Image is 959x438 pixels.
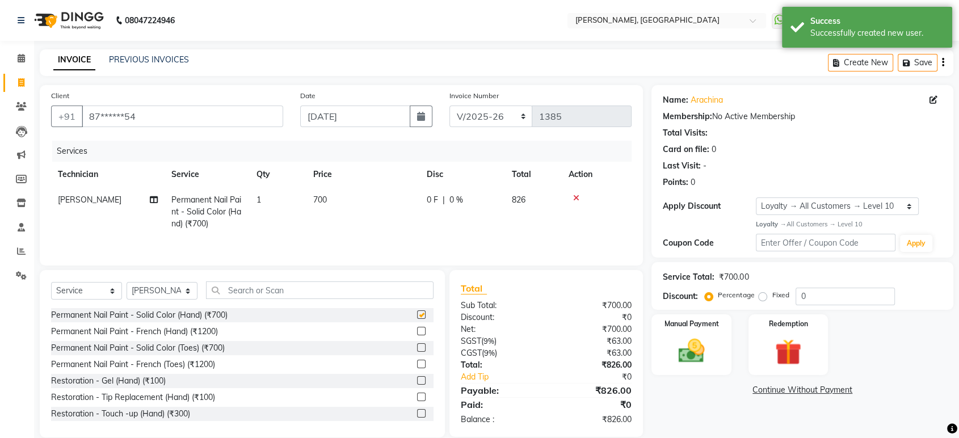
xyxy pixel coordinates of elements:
[171,195,241,229] span: Permanent Nail Paint - Solid Color (Hand) (₹700)
[663,160,701,172] div: Last Visit:
[300,91,316,101] label: Date
[664,319,719,329] label: Manual Payment
[562,371,640,383] div: ₹0
[663,111,942,123] div: No Active Membership
[546,323,641,335] div: ₹700.00
[663,237,756,249] div: Coupon Code
[828,54,893,71] button: Create New
[663,271,714,283] div: Service Total:
[663,144,709,155] div: Card on file:
[443,194,445,206] span: |
[505,162,562,187] th: Total
[51,91,69,101] label: Client
[654,384,951,396] a: Continue Without Payment
[484,348,495,357] span: 9%
[691,94,723,106] a: Arachina
[449,91,499,101] label: Invoice Number
[206,281,434,299] input: Search or Scan
[810,15,944,27] div: Success
[772,290,789,300] label: Fixed
[546,311,641,323] div: ₹0
[51,359,215,370] div: Permanent Nail Paint - French (Toes) (₹1200)
[483,336,494,346] span: 9%
[461,283,487,294] span: Total
[51,342,225,354] div: Permanent Nail Paint - Solid Color (Toes) (₹700)
[452,300,546,311] div: Sub Total:
[51,326,218,338] div: Permanent Nail Paint - French (Hand) (₹1200)
[546,335,641,347] div: ₹63.00
[449,194,463,206] span: 0 %
[663,290,698,302] div: Discount:
[109,54,189,65] a: PREVIOUS INVOICES
[663,200,756,212] div: Apply Discount
[420,162,505,187] th: Disc
[165,162,250,187] th: Service
[663,111,712,123] div: Membership:
[53,50,95,70] a: INVOICE
[461,336,481,346] span: SGST
[452,347,546,359] div: ( )
[756,220,786,228] strong: Loyalty →
[670,336,713,366] img: _cash.svg
[718,290,754,300] label: Percentage
[691,176,695,188] div: 0
[452,323,546,335] div: Net:
[512,195,525,205] span: 826
[546,359,641,371] div: ₹826.00
[313,195,327,205] span: 700
[546,300,641,311] div: ₹700.00
[767,336,809,369] img: _gift.svg
[546,384,641,397] div: ₹826.00
[51,408,190,420] div: Restoration - Touch -up (Hand) (₹300)
[452,359,546,371] div: Total:
[452,384,546,397] div: Payable:
[712,144,716,155] div: 0
[768,319,807,329] label: Redemption
[452,335,546,347] div: ( )
[82,106,283,127] input: Search by Name/Mobile/Email/Code
[51,375,166,387] div: Restoration - Gel (Hand) (₹100)
[663,176,688,188] div: Points:
[452,371,562,383] a: Add Tip
[51,309,228,321] div: Permanent Nail Paint - Solid Color (Hand) (₹700)
[703,160,706,172] div: -
[719,271,748,283] div: ₹700.00
[427,194,438,206] span: 0 F
[29,5,107,36] img: logo
[250,162,306,187] th: Qty
[546,414,641,426] div: ₹826.00
[663,94,688,106] div: Name:
[546,398,641,411] div: ₹0
[562,162,632,187] th: Action
[663,127,708,139] div: Total Visits:
[306,162,420,187] th: Price
[546,347,641,359] div: ₹63.00
[810,27,944,39] div: Successfully created new user.
[256,195,261,205] span: 1
[452,398,546,411] div: Paid:
[52,141,640,162] div: Services
[452,414,546,426] div: Balance :
[125,5,175,36] b: 08047224946
[51,162,165,187] th: Technician
[756,234,895,251] input: Enter Offer / Coupon Code
[898,54,937,71] button: Save
[900,235,932,252] button: Apply
[461,348,482,358] span: CGST
[51,391,215,403] div: Restoration - Tip Replacement (Hand) (₹100)
[51,106,83,127] button: +91
[756,220,942,229] div: All Customers → Level 10
[452,311,546,323] div: Discount:
[58,195,121,205] span: [PERSON_NAME]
